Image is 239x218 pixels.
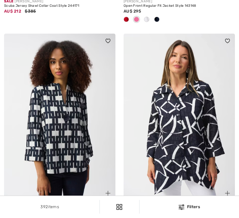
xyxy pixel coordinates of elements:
div: Radiant red [121,14,131,25]
div: Midnight Blue 40 [152,14,162,25]
img: Geometric Jacquard Trapeze Jacket Style 251000. OFF WHITE/NAVY [4,34,115,201]
img: heart_black_full.svg [106,39,110,43]
img: heart_black_full.svg [225,39,230,43]
div: Filters [144,204,235,210]
div: Scuba Jersey Shawl Collar Coat Style 244171 [4,4,115,8]
span: $385 [25,9,36,14]
span: AU$ 295 [124,9,141,14]
img: plus_v2.svg [106,191,110,196]
img: Filters [116,204,122,210]
div: Vanilla 30 [142,14,152,25]
span: AU$ 212 [4,9,21,14]
div: Bubble gum [131,14,142,25]
img: plus_v2.svg [225,191,230,196]
div: Open Front Regular Fit Jacket Style 143148 [124,4,235,8]
span: 392 [40,204,48,209]
img: Jacquard Abstract Print Handkerchief Jacket Style 251021. Midnight Blue/Vanilla [124,34,235,201]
